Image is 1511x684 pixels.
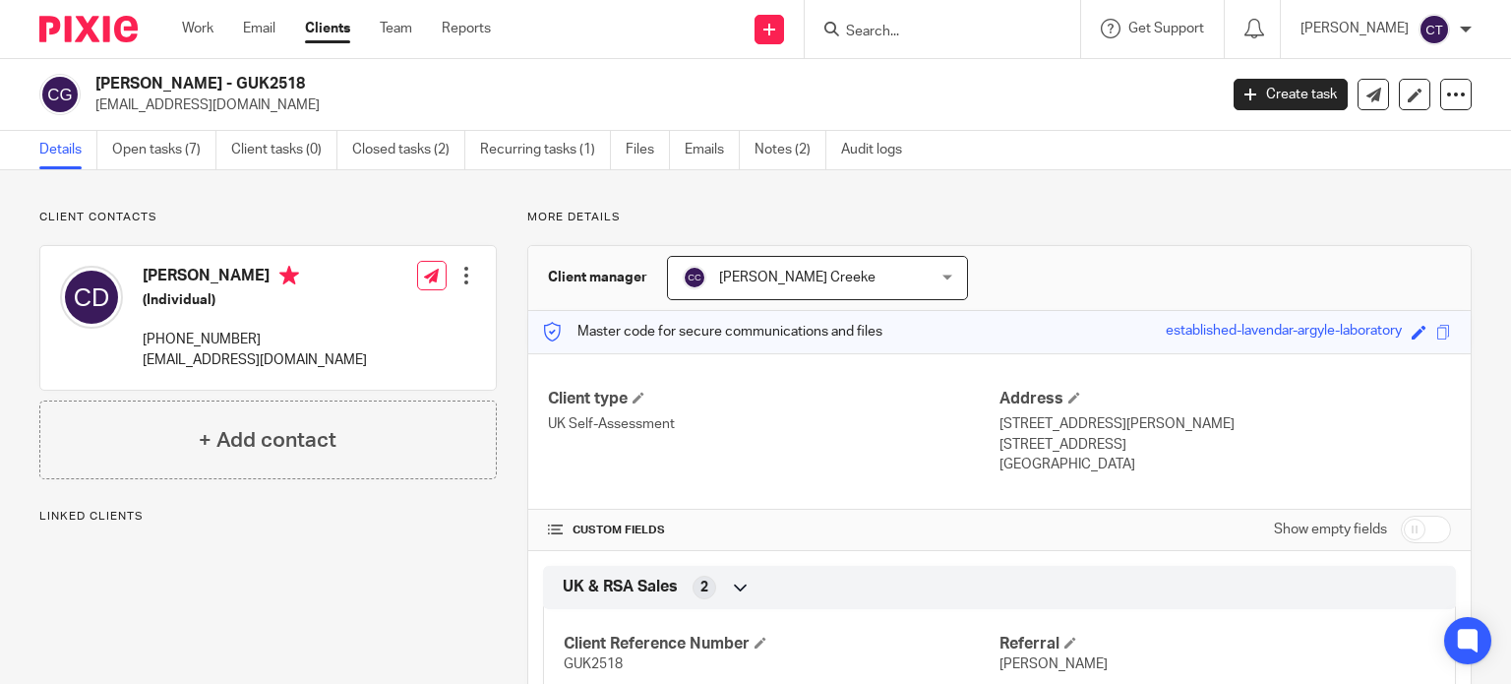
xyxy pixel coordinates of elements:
h4: + Add contact [199,425,336,456]
a: Emails [685,131,740,169]
span: [PERSON_NAME] [999,657,1108,671]
h4: Client Reference Number [564,634,999,654]
p: [STREET_ADDRESS][PERSON_NAME] [999,414,1451,434]
img: svg%3E [683,266,706,289]
a: Reports [442,19,491,38]
a: Audit logs [841,131,917,169]
a: Client tasks (0) [231,131,337,169]
h3: Client manager [548,268,647,287]
img: svg%3E [39,74,81,115]
h4: [PERSON_NAME] [143,266,367,290]
h4: Referral [999,634,1435,654]
p: [EMAIL_ADDRESS][DOMAIN_NAME] [95,95,1204,115]
p: Linked clients [39,509,497,525]
img: svg%3E [1419,14,1450,45]
p: [GEOGRAPHIC_DATA] [999,455,1451,474]
a: Recurring tasks (1) [480,131,611,169]
a: Details [39,131,97,169]
p: [STREET_ADDRESS] [999,435,1451,455]
a: Notes (2) [755,131,826,169]
label: Show empty fields [1274,520,1387,539]
h4: Address [999,389,1451,409]
h5: (Individual) [143,290,367,310]
a: Work [182,19,213,38]
div: established-lavendar-argyle-laboratory [1166,321,1402,343]
p: [PERSON_NAME] [1300,19,1409,38]
p: [EMAIL_ADDRESS][DOMAIN_NAME] [143,350,367,370]
span: 2 [700,578,708,597]
img: Pixie [39,16,138,42]
a: Files [626,131,670,169]
span: UK & RSA Sales [563,577,678,597]
a: Closed tasks (2) [352,131,465,169]
h4: Client type [548,389,999,409]
a: Email [243,19,275,38]
a: Team [380,19,412,38]
span: GUK2518 [564,657,623,671]
span: Get Support [1128,22,1204,35]
span: [PERSON_NAME] Creeke [719,271,876,284]
p: Master code for secure communications and files [543,322,882,342]
img: svg%3E [60,266,123,329]
a: Create task [1234,79,1348,110]
p: Client contacts [39,210,497,225]
p: UK Self-Assessment [548,414,999,434]
h2: [PERSON_NAME] - GUK2518 [95,74,983,94]
h4: CUSTOM FIELDS [548,523,999,538]
a: Clients [305,19,350,38]
i: Primary [279,266,299,285]
p: More details [527,210,1472,225]
a: Open tasks (7) [112,131,216,169]
p: [PHONE_NUMBER] [143,330,367,349]
input: Search [844,24,1021,41]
